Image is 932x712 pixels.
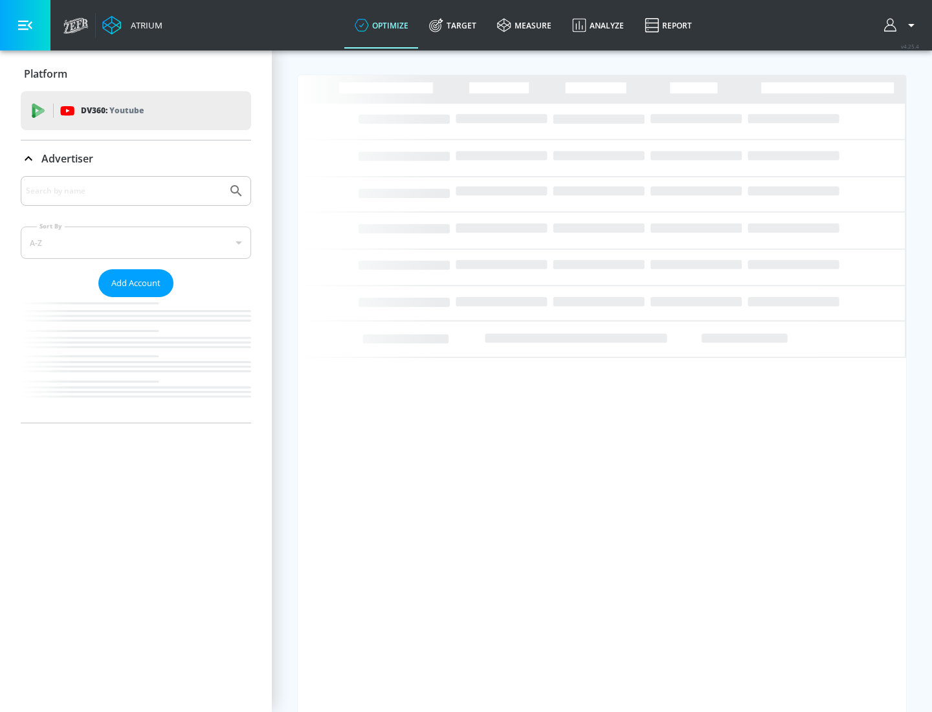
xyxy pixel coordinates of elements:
p: Youtube [109,104,144,117]
a: Atrium [102,16,162,35]
label: Sort By [37,222,65,230]
a: Report [634,2,702,49]
p: DV360: [81,104,144,118]
a: measure [487,2,562,49]
div: DV360: Youtube [21,91,251,130]
div: Advertiser [21,140,251,177]
span: v 4.25.4 [901,43,919,50]
input: Search by name [26,183,222,199]
div: Platform [21,56,251,92]
p: Advertiser [41,151,93,166]
a: Target [419,2,487,49]
p: Platform [24,67,67,81]
span: Add Account [111,276,161,291]
div: Advertiser [21,176,251,423]
nav: list of Advertiser [21,297,251,423]
div: Atrium [126,19,162,31]
div: A-Z [21,227,251,259]
button: Add Account [98,269,173,297]
a: optimize [344,2,419,49]
a: Analyze [562,2,634,49]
